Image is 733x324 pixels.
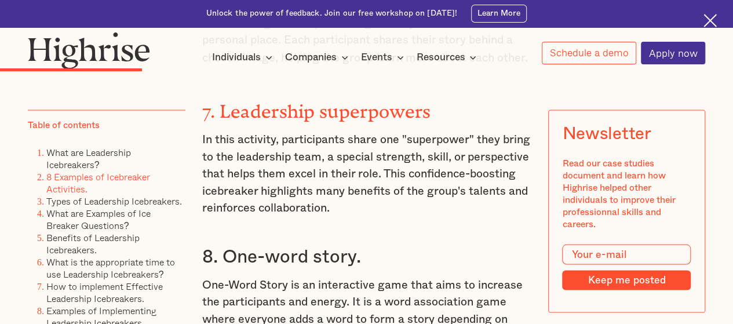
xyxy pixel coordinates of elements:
[471,5,527,23] a: Learn More
[542,42,636,64] a: Schedule a demo
[361,50,392,64] div: Events
[641,42,705,64] a: Apply now
[212,50,276,64] div: Individuals
[416,50,480,64] div: Resources
[212,50,261,64] div: Individuals
[46,231,140,257] a: Benefits of Leadership Icebreakers.
[202,131,531,217] p: In this activity, participants share one "superpower" they bring to the leadership team, a specia...
[28,32,150,69] img: Highrise logo
[562,158,691,231] div: Read our case studies document and learn how Highrise helped other individuals to improve their p...
[46,255,175,281] a: What is the appropriate time to use Leadership Icebreakers?
[285,50,337,64] div: Companies
[562,245,691,290] form: Modal Form
[562,271,691,290] input: Keep me posted
[202,100,431,112] strong: 7. Leadership superpowers
[46,194,182,208] a: Types of Leadership Icebreakers.
[28,119,100,132] div: Table of contents
[361,50,407,64] div: Events
[46,279,163,305] a: How to implement Effective Leadership Icebreakers.
[46,206,151,232] a: What are Examples of Ice Breaker Questions?
[416,50,465,64] div: Resources
[562,124,651,144] div: Newsletter
[285,50,352,64] div: Companies
[206,8,458,19] div: Unlock the power of feedback. Join our free workshop on [DATE]!
[202,245,531,268] h3: 8. One-word story.
[46,145,131,172] a: What are Leadership Icebreakers?
[46,170,150,196] a: 8 Examples of Icebreaker Activities.
[562,245,691,265] input: Your e-mail
[703,14,717,27] img: Cross icon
